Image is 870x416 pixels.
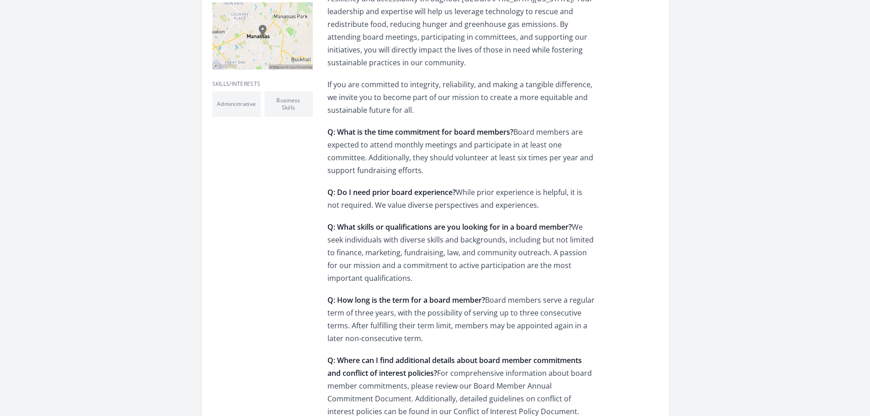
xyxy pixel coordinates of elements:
[327,222,572,232] strong: Q: What skills or qualifications are you looking for in a board member?
[327,187,456,197] strong: Q: Do I need prior board experience?
[212,80,313,88] h3: Skills/Interests
[327,221,595,284] p: We seek individuals with diverse skills and backgrounds, including but not limited to finance, ma...
[327,186,595,211] p: While prior experience is helpful, it is not required. We value diverse perspectives and experien...
[327,78,595,116] p: If you are committed to integrity, reliability, and making a tangible difference, we invite you t...
[264,91,313,117] li: Business Skills
[327,126,595,177] p: Board members are expected to attend monthly meetings and participate in at least one committee. ...
[327,295,485,305] strong: Q: How long is the term for a board member?
[327,294,595,345] p: Board members serve a regular term of three years, with the possibility of serving up to three co...
[212,2,313,69] img: Map
[212,91,261,117] li: Administrative
[327,355,582,378] strong: Q: Where can I find additional details about board member commitments and conflict of interest po...
[327,127,513,137] strong: Q: What is the time commitment for board members?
